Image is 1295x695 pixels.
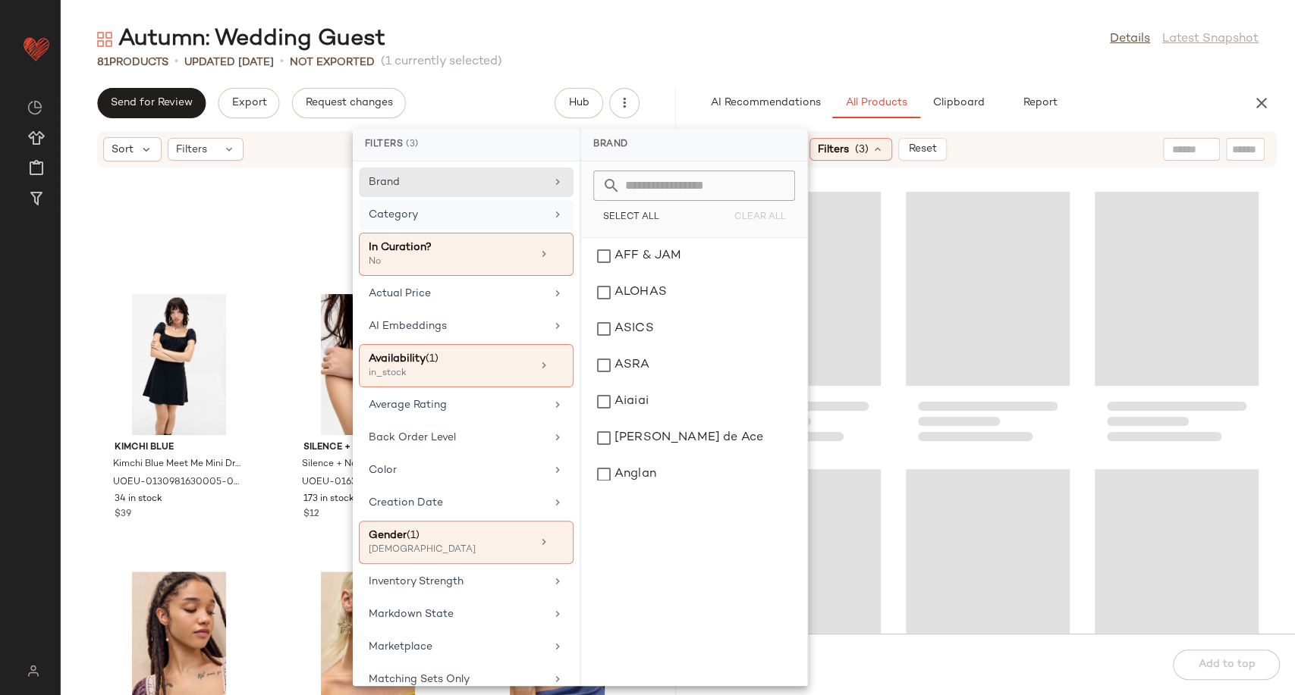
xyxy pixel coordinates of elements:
[21,33,52,64] img: heart_red.DM2ytmEG.svg
[369,574,545,590] div: Inventory Strength
[369,528,532,543] div: Gender
[406,138,419,152] span: (3)
[303,441,432,455] span: Silence + Noise
[381,53,502,71] span: (1 currently selected)
[369,255,520,269] div: No
[1022,97,1057,109] span: Report
[302,476,431,490] span: UOEU-0163689630017-000-070
[369,672,545,687] div: Matching Sets Only
[176,142,207,158] span: Filters
[97,88,206,118] button: Send for Review
[112,142,134,158] span: Sort
[113,458,242,471] span: Kimchi Blue Meet Me Mini Dress - Black S at Urban Outfitters
[369,430,545,446] div: Back Order Level
[426,353,438,365] span: (1)
[115,493,162,506] span: 34 in stock
[407,530,420,541] span: (1)
[369,495,545,511] div: Creation Date
[97,57,109,68] span: 81
[115,441,244,455] span: Kimchi Blue
[231,97,266,109] span: Export
[369,397,545,413] div: Average Rating
[709,97,820,109] span: AI Recommendations
[898,138,947,161] button: Reset
[97,24,385,55] div: Autumn: Wedding Guest
[369,462,545,478] div: Color
[290,55,375,70] p: Not Exported
[369,606,545,622] div: Markdown State
[567,97,589,109] span: Hub
[291,294,445,435] img: 0163689630017_070_m
[844,97,907,109] span: All Products
[369,286,545,302] div: Actual Price
[115,508,131,521] span: $39
[818,142,849,158] span: Filters
[369,174,545,190] div: Brand
[932,97,984,109] span: Clipboard
[369,367,520,380] div: in_stock
[369,543,520,557] div: [DEMOGRAPHIC_DATA]
[581,129,807,161] div: Brand
[174,53,178,71] span: •
[555,88,603,118] button: Hub
[218,88,279,118] button: Export
[110,97,193,109] span: Send for Review
[303,508,319,521] span: $12
[1110,30,1150,49] a: Details
[369,351,532,367] div: Availability
[369,207,545,223] div: Category
[369,318,545,334] div: AI Embeddings
[280,53,284,71] span: •
[353,129,580,161] div: Filters
[369,239,532,255] div: In Curation?
[303,493,354,506] span: 173 in stock
[1095,189,1259,455] div: Loading...
[369,639,545,655] div: Marketplace
[305,97,393,109] span: Request changes
[906,189,1070,455] div: Loading...
[602,212,659,223] span: Select All
[113,476,242,490] span: UOEU-0130981630005-000-009
[27,100,42,115] img: svg%3e
[97,55,168,70] div: Products
[302,458,431,471] span: Silence + Noise Ridged Stacking Bangle - Gold at Urban Outfitters
[908,143,937,155] span: Reset
[184,55,274,70] p: updated [DATE]
[593,207,668,228] button: Select All
[102,294,256,435] img: 0130981630005_009_a2
[18,665,48,677] img: svg%3e
[292,88,406,118] button: Request changes
[855,142,869,158] span: (3)
[97,32,112,47] img: svg%3e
